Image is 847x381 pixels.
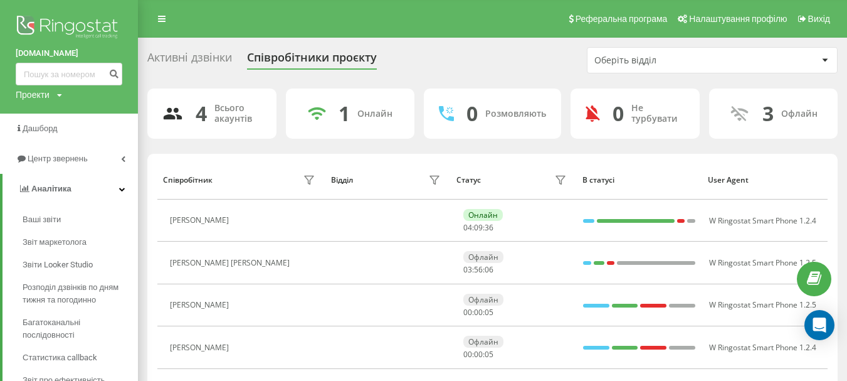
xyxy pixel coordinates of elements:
[23,259,93,271] span: Звіти Looker Studio
[708,176,822,185] div: User Agent
[16,47,122,60] a: [DOMAIN_NAME]
[709,215,816,226] span: W Ringostat Smart Phone 1.2.4
[582,176,697,185] div: В статусі
[23,231,138,254] a: Звіт маркетолога
[463,308,493,317] div: : :
[463,307,472,318] span: 00
[613,102,624,126] div: 0
[456,176,481,185] div: Статус
[170,259,293,267] div: [PERSON_NAME] [PERSON_NAME]
[463,251,503,263] div: Офлайн
[463,223,493,232] div: : :
[474,349,483,360] span: 00
[214,103,261,124] div: Всього акаунтів
[170,216,232,225] div: [PERSON_NAME]
[594,55,744,66] div: Оберіть відділ
[709,299,816,310] span: W Ringostat Smart Phone 1.2.5
[485,109,546,119] div: Розмовляють
[28,154,88,163] span: Центр звернень
[463,294,503,306] div: Офлайн
[474,264,483,275] span: 56
[170,343,232,352] div: [PERSON_NAME]
[808,14,830,24] span: Вихід
[463,209,503,221] div: Онлайн
[23,281,132,306] span: Розподіл дзвінків по дням тижня та погодинно
[16,89,50,101] div: Проекти
[23,213,61,226] span: Ваші звіти
[23,351,97,364] span: Статистика callback
[196,102,207,126] div: 4
[147,51,232,70] div: Активні дзвінки
[689,14,787,24] span: Налаштування профілю
[804,310,834,340] div: Open Intercom Messenger
[474,222,483,233] span: 09
[170,301,232,309] div: [PERSON_NAME]
[463,336,503,348] div: Офлайн
[485,222,493,233] span: 36
[16,13,122,44] img: Ringostat logo
[357,109,392,119] div: Онлайн
[23,254,138,276] a: Звіти Looker Studio
[23,124,58,133] span: Дашборд
[339,102,350,126] div: 1
[163,176,213,185] div: Співробітник
[247,51,377,70] div: Співробітники проєкту
[3,174,138,204] a: Аналiтика
[331,176,353,185] div: Відділ
[463,222,472,233] span: 04
[466,102,478,126] div: 0
[576,14,668,24] span: Реферальна програма
[709,257,816,268] span: W Ringostat Smart Phone 1.2.5
[631,103,685,124] div: Не турбувати
[463,349,472,360] span: 00
[23,276,138,311] a: Розподіл дзвінків по дням тижня та погодинно
[23,311,138,346] a: Багатоканальні послідовності
[31,184,71,193] span: Аналiтика
[709,342,816,353] span: W Ringostat Smart Phone 1.2.4
[762,102,774,126] div: 3
[23,316,132,341] span: Багатоканальні послідовності
[23,208,138,231] a: Ваші звіти
[23,346,138,369] a: Статистика callback
[474,307,483,318] span: 00
[485,264,493,275] span: 06
[485,307,493,318] span: 05
[463,350,493,359] div: : :
[463,266,493,274] div: : :
[485,349,493,360] span: 05
[16,63,122,85] input: Пошук за номером
[781,109,818,119] div: Офлайн
[463,264,472,275] span: 03
[23,236,87,249] span: Звіт маркетолога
